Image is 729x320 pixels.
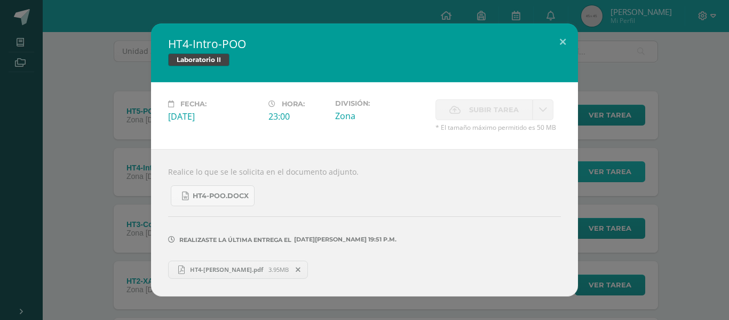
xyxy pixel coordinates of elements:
[335,110,427,122] div: Zona
[435,123,561,132] span: * El tamaño máximo permitido es 50 MB
[168,111,260,122] div: [DATE]
[168,53,229,66] span: Laboratorio II
[168,36,561,51] h2: HT4-Intro-POO
[193,192,249,200] span: HT4-POO.docx
[335,99,427,107] label: División:
[171,185,255,206] a: HT4-POO.docx
[289,264,307,276] span: Remover entrega
[282,100,305,108] span: Hora:
[469,100,519,120] span: Subir tarea
[151,149,578,296] div: Realice lo que se le solicita en el documento adjunto.
[179,236,291,244] span: Realizaste la última entrega el
[268,111,327,122] div: 23:00
[185,266,268,274] span: HT4-[PERSON_NAME].pdf
[533,99,553,120] a: La fecha de entrega ha expirado
[168,261,308,279] a: HT4-[PERSON_NAME].pdf 3.95MB
[435,99,533,120] label: La fecha de entrega ha expirado
[291,239,397,240] span: [DATE][PERSON_NAME] 19:51 p.m.
[268,266,289,274] span: 3.95MB
[180,100,207,108] span: Fecha:
[548,24,578,60] button: Close (Esc)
